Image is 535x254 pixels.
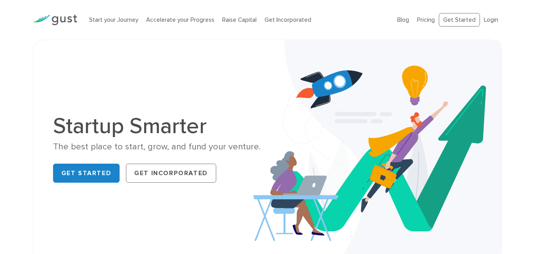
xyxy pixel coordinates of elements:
a: Get Incorporated [126,164,216,183]
a: Blog [397,16,409,23]
a: Accelerate your Progress [146,16,214,23]
a: Start your Journey [89,16,138,23]
img: Gust Logo [33,15,77,25]
a: Login [484,16,498,23]
a: Pricing [417,16,435,23]
a: Raise Capital [222,16,257,23]
a: Get Started [53,164,120,183]
h1: Startup Smarter [53,115,262,137]
div: The best place to start, grow, and fund your venture. [53,141,262,153]
a: Get Incorporated [265,16,311,23]
a: Get Started [439,13,480,27]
